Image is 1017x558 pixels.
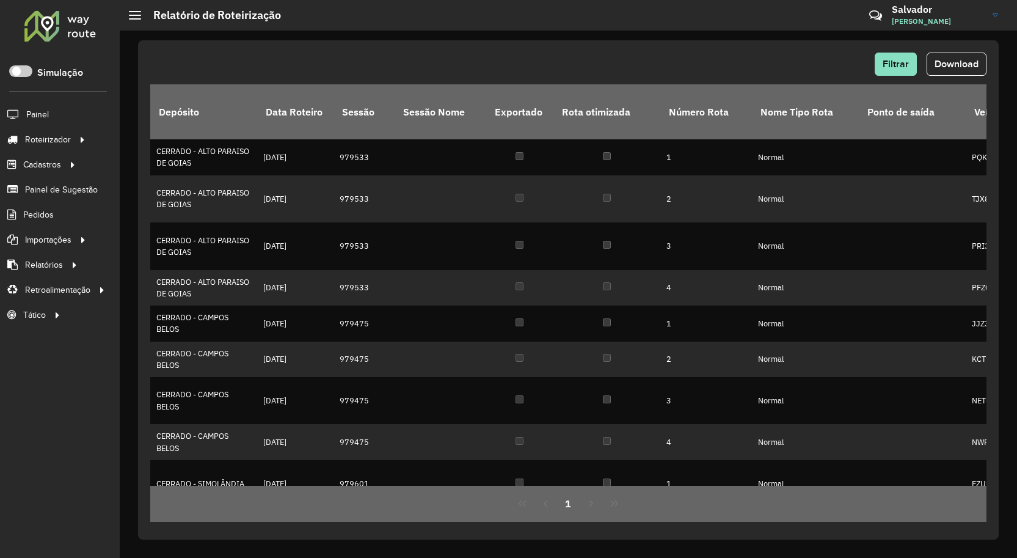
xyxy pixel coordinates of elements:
span: Retroalimentação [25,284,90,296]
label: Simulação [37,65,83,80]
td: 979601 [334,460,395,508]
td: CERRADO - CAMPOS BELOS [150,306,257,341]
span: Download [935,59,979,69]
th: Número Rota [660,84,752,139]
td: 4 [660,424,752,460]
td: [DATE] [257,342,334,377]
th: Sessão Nome [395,84,486,139]
span: Cadastros [23,158,61,171]
td: 3 [660,377,752,425]
span: Importações [25,233,71,246]
td: 979475 [334,377,395,425]
td: [DATE] [257,139,334,175]
a: Contato Rápido [862,2,889,29]
td: 979475 [334,306,395,341]
td: CERRADO - ALTO PARAISO DE GOIAS [150,175,257,223]
h2: Relatório de Roteirização [141,9,281,22]
th: Data Roteiro [257,84,334,139]
td: 979475 [334,424,395,460]
td: [DATE] [257,377,334,425]
td: CERRADO - ALTO PARAISO DE GOIAS [150,139,257,175]
th: Rota otimizada [553,84,660,139]
td: 979533 [334,270,395,306]
td: [DATE] [257,306,334,341]
span: Pedidos [23,208,54,221]
td: CERRADO - ALTO PARAISO DE GOIAS [150,270,257,306]
td: CERRADO - CAMPOS BELOS [150,424,257,460]
td: [DATE] [257,460,334,508]
td: CERRADO - ALTO PARAISO DE GOIAS [150,222,257,270]
td: Normal [752,460,859,508]
td: [DATE] [257,222,334,270]
td: CERRADO - CAMPOS BELOS [150,342,257,377]
th: Nome Tipo Rota [752,84,859,139]
td: [DATE] [257,175,334,223]
td: 2 [660,342,752,377]
td: 3 [660,222,752,270]
td: 979475 [334,342,395,377]
span: Relatórios [25,259,63,271]
td: Normal [752,306,859,341]
td: 979533 [334,139,395,175]
td: [DATE] [257,270,334,306]
button: Download [927,53,986,76]
td: Normal [752,139,859,175]
td: 2 [660,175,752,223]
td: 979533 [334,222,395,270]
th: Ponto de saída [859,84,966,139]
span: [PERSON_NAME] [892,16,983,27]
th: Depósito [150,84,257,139]
span: Filtrar [883,59,909,69]
td: CERRADO - CAMPOS BELOS [150,377,257,425]
button: Filtrar [875,53,917,76]
td: Normal [752,342,859,377]
h3: Salvador [892,4,983,15]
td: 979533 [334,175,395,223]
td: Normal [752,175,859,223]
td: 1 [660,306,752,341]
td: Normal [752,424,859,460]
td: 4 [660,270,752,306]
span: Tático [23,309,46,321]
td: Normal [752,270,859,306]
td: Normal [752,222,859,270]
th: Exportado [486,84,553,139]
td: CERRADO - SIMOLÂNDIA [150,460,257,508]
button: 1 [557,492,580,515]
td: [DATE] [257,424,334,460]
td: 1 [660,139,752,175]
td: 1 [660,460,752,508]
span: Painel [26,108,49,121]
span: Painel de Sugestão [25,183,98,196]
span: Roteirizador [25,133,71,146]
th: Sessão [334,84,395,139]
td: Normal [752,377,859,425]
